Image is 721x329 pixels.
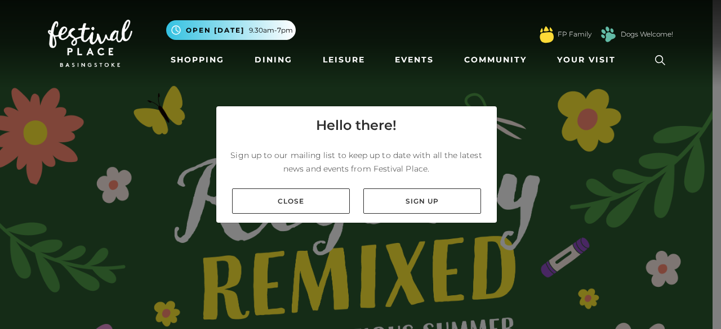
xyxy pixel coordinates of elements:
span: Open [DATE] [186,25,244,35]
a: Dining [250,49,297,70]
button: Open [DATE] 9.30am-7pm [166,20,296,40]
img: Festival Place Logo [48,20,132,67]
a: Sign up [363,188,481,214]
span: Your Visit [557,54,616,66]
a: Community [460,49,531,70]
a: Dogs Welcome! [621,29,673,39]
a: Events [390,49,438,70]
a: FP Family [558,29,591,39]
span: 9.30am-7pm [249,25,293,35]
h4: Hello there! [316,115,397,136]
a: Your Visit [553,49,626,70]
a: Close [232,188,350,214]
p: Sign up to our mailing list to keep up to date with all the latest news and events from Festival ... [225,148,488,175]
a: Leisure [318,49,370,70]
a: Shopping [166,49,229,70]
